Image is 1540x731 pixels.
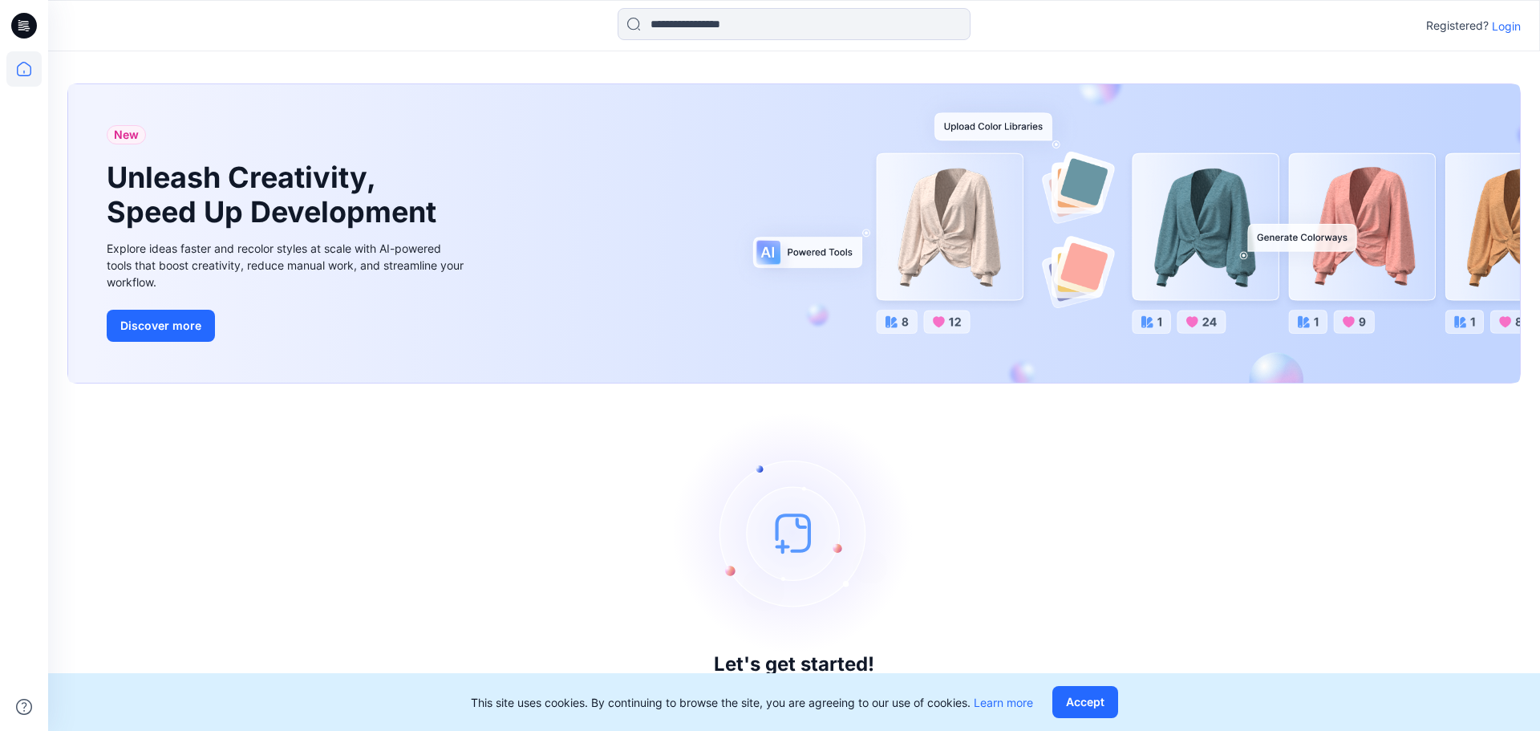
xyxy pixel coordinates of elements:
button: Accept [1052,686,1118,718]
button: Discover more [107,310,215,342]
p: This site uses cookies. By continuing to browse the site, you are agreeing to our use of cookies. [471,694,1033,711]
p: Login [1492,18,1521,35]
a: Learn more [974,696,1033,709]
h1: Unleash Creativity, Speed Up Development [107,160,444,229]
span: New [114,125,139,144]
div: Explore ideas faster and recolor styles at scale with AI-powered tools that boost creativity, red... [107,240,468,290]
p: Registered? [1426,16,1489,35]
img: empty-state-image.svg [674,412,914,653]
a: Discover more [107,310,468,342]
h3: Let's get started! [714,653,874,676]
